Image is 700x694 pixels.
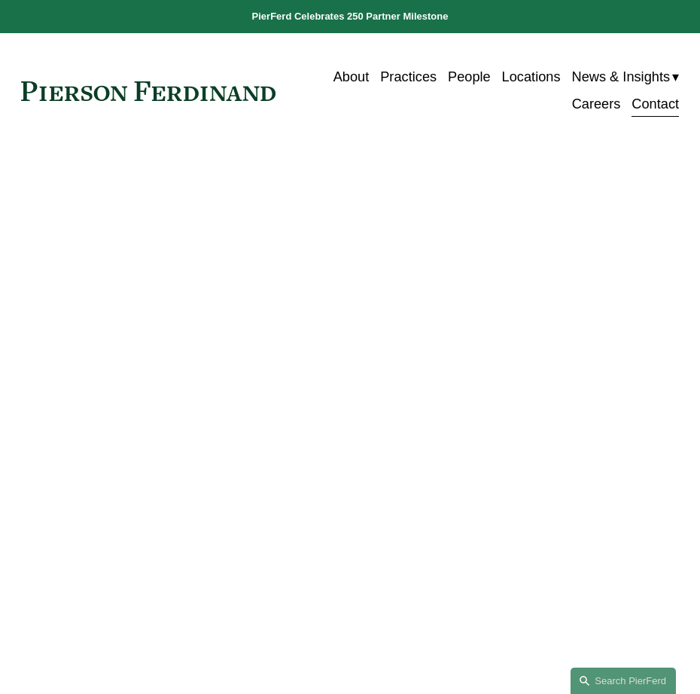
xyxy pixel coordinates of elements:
[572,91,621,118] a: Careers
[571,63,679,90] a: folder dropdown
[571,668,676,694] a: Search this site
[632,91,679,118] a: Contact
[502,63,561,90] a: Locations
[571,65,670,90] span: News & Insights
[380,63,437,90] a: Practices
[333,63,370,90] a: About
[448,63,491,90] a: People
